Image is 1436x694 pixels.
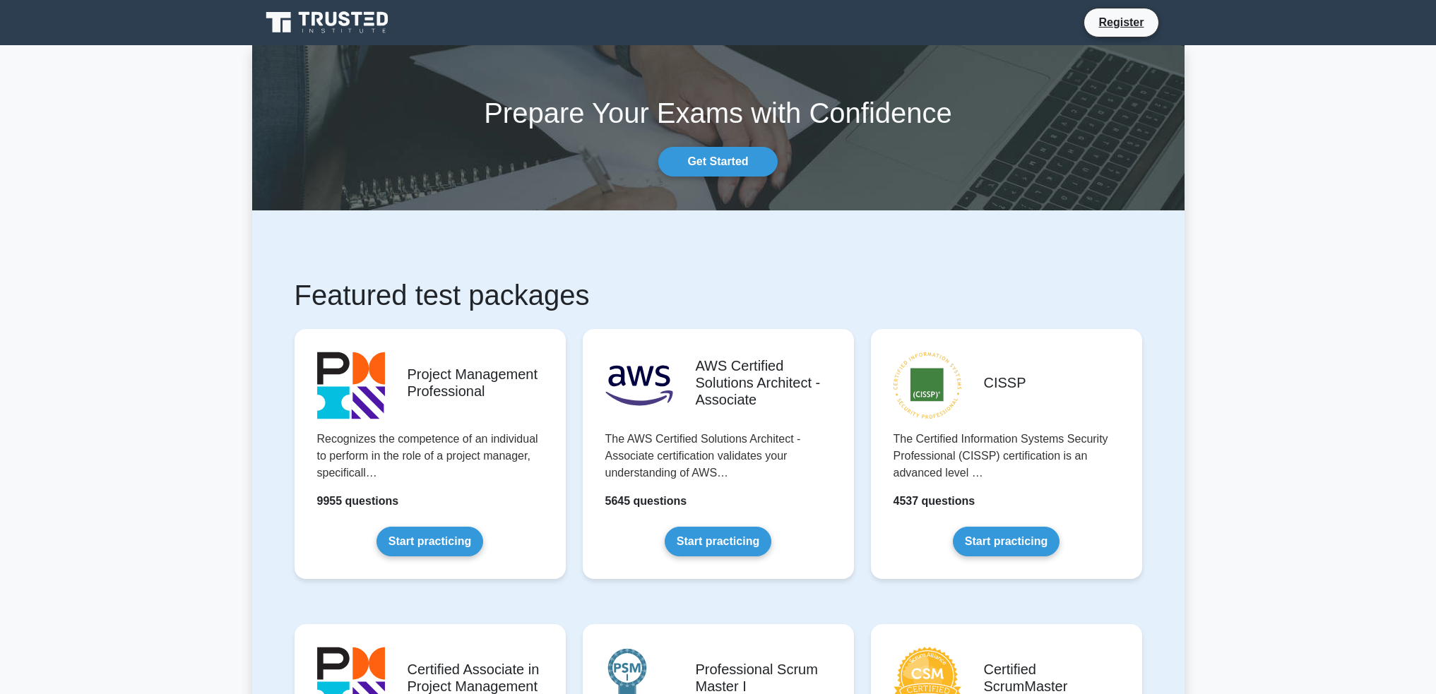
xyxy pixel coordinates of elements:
h1: Featured test packages [295,278,1142,312]
a: Start practicing [953,527,1060,556]
h1: Prepare Your Exams with Confidence [252,96,1185,130]
a: Get Started [658,147,777,177]
a: Register [1090,13,1152,31]
a: Start practicing [665,527,771,556]
a: Start practicing [376,527,483,556]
